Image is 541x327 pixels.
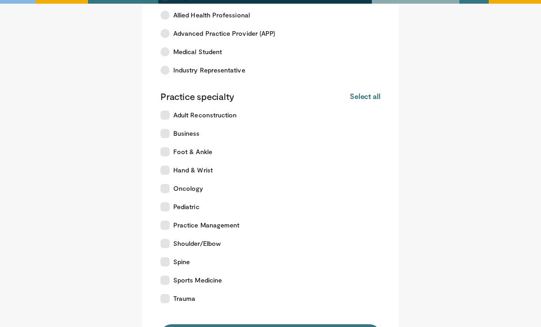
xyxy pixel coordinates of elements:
[173,11,250,20] span: Allied Health Professional
[173,276,222,285] span: Sports Medicine
[173,29,275,39] span: Advanced Practice Provider (APP)
[173,221,239,230] span: Practice Management
[173,66,245,75] span: Industry Representative
[173,148,212,157] span: Foot & Ankle
[173,258,190,267] span: Spine
[173,239,221,249] span: Shoulder/Elbow
[160,91,234,103] p: Practice specialty
[173,184,204,194] span: Oncology
[173,294,195,304] span: Trauma
[173,129,200,139] span: Business
[173,203,199,212] span: Pediatric
[350,92,381,102] button: Select all
[173,166,213,175] span: Hand & Wrist
[173,111,237,120] span: Adult Reconstruction
[173,48,222,57] span: Medical Student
